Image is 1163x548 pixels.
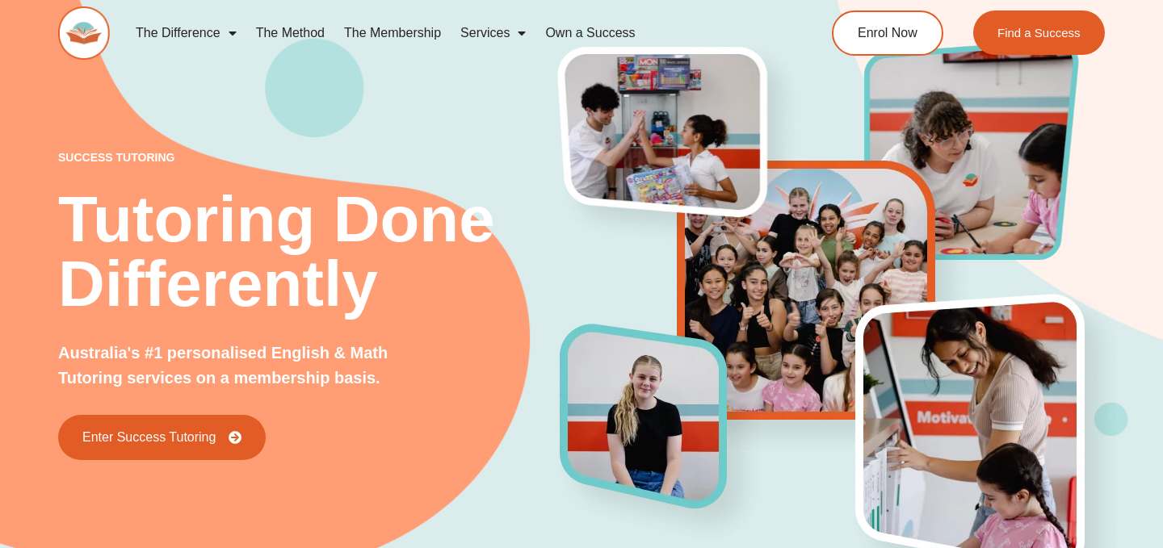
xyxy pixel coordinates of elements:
[832,10,943,56] a: Enrol Now
[997,27,1081,39] span: Find a Success
[126,15,246,52] a: The Difference
[246,15,334,52] a: The Method
[535,15,644,52] a: Own a Success
[973,10,1105,55] a: Find a Success
[58,415,266,460] a: Enter Success Tutoring
[58,187,561,316] h2: Tutoring Done Differently
[451,15,535,52] a: Services
[58,152,561,163] p: success tutoring
[126,15,772,52] nav: Menu
[58,341,425,391] p: Australia's #1 personalised English & Math Tutoring services on a membership basis.
[82,431,216,444] span: Enter Success Tutoring
[334,15,451,52] a: The Membership
[858,27,917,40] span: Enrol Now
